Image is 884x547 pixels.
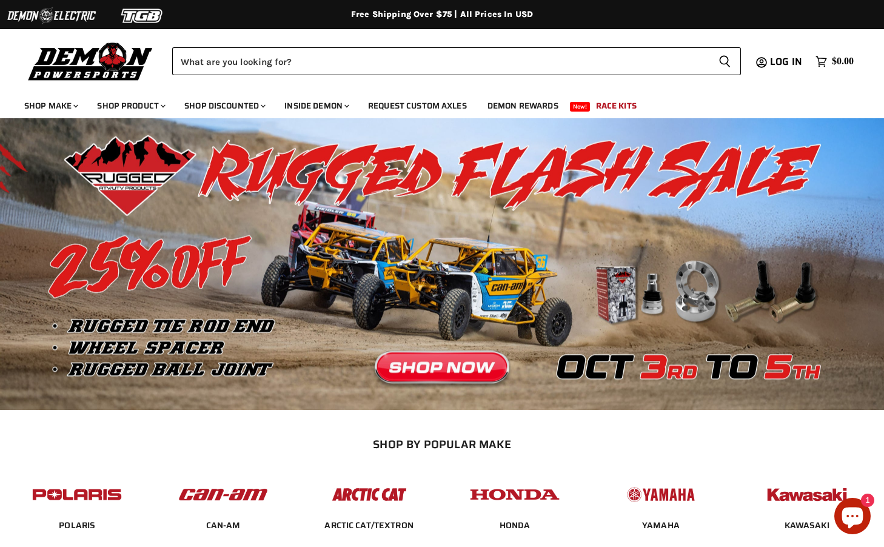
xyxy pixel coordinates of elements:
a: Inside Demon [275,93,357,118]
span: Log in [770,54,802,69]
a: Race Kits [587,93,646,118]
img: POPULAR_MAKE_logo_5_20258e7f-293c-4aac-afa8-159eaa299126.jpg [614,476,708,513]
img: Demon Powersports [24,39,157,82]
a: KAWASAKI [785,520,829,531]
a: HONDA [500,520,531,531]
span: KAWASAKI [785,520,829,532]
ul: Main menu [15,89,851,118]
h2: SHOP BY POPULAR MAKE [15,438,869,451]
span: YAMAHA [642,520,680,532]
a: CAN-AM [206,520,241,531]
form: Product [172,47,741,75]
a: Shop Product [88,93,173,118]
a: Shop Discounted [175,93,273,118]
a: YAMAHA [642,520,680,531]
img: Demon Electric Logo 2 [6,4,97,27]
span: $0.00 [832,56,854,67]
img: POPULAR_MAKE_logo_1_adc20308-ab24-48c4-9fac-e3c1a623d575.jpg [176,476,270,513]
a: Shop Make [15,93,85,118]
a: POLARIS [59,520,95,531]
a: Request Custom Axles [359,93,476,118]
img: POPULAR_MAKE_logo_3_027535af-6171-4c5e-a9bc-f0eccd05c5d6.jpg [322,476,417,513]
img: POPULAR_MAKE_logo_6_76e8c46f-2d1e-4ecc-b320-194822857d41.jpg [760,476,854,513]
input: Search [172,47,709,75]
span: HONDA [500,520,531,532]
span: ARCTIC CAT/TEXTRON [324,520,414,532]
span: POLARIS [59,520,95,532]
span: CAN-AM [206,520,241,532]
a: ARCTIC CAT/TEXTRON [324,520,414,531]
button: Search [709,47,741,75]
img: TGB Logo 2 [97,4,188,27]
img: POPULAR_MAKE_logo_4_4923a504-4bac-4306-a1be-165a52280178.jpg [467,476,562,513]
a: $0.00 [809,53,860,70]
img: POPULAR_MAKE_logo_2_dba48cf1-af45-46d4-8f73-953a0f002620.jpg [30,476,124,513]
inbox-online-store-chat: Shopify online store chat [831,498,874,537]
a: Log in [765,56,809,67]
a: Demon Rewards [478,93,568,118]
span: New! [570,102,591,112]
